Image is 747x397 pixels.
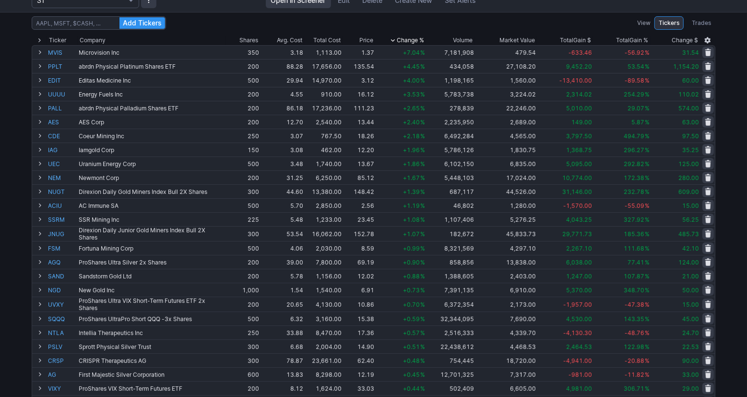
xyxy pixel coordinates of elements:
td: 20.65 [260,297,304,312]
td: 16,062.00 [304,226,343,241]
a: AG [48,368,77,381]
span: +2.40 [403,119,420,126]
td: 135.54 [343,59,375,73]
span: 609.00 [678,188,699,195]
td: 6,372,354 [426,297,475,312]
span: Change % [397,36,424,45]
a: UVXY [48,297,77,312]
span: % [420,132,425,140]
td: 858,856 [426,255,475,269]
td: 111.23 [343,101,375,115]
td: 182,672 [426,226,475,241]
span: % [420,91,425,98]
span: % [645,146,650,154]
td: 687,117 [426,184,475,198]
span: % [420,77,425,84]
span: % [420,63,425,70]
span: 42.10 [682,245,699,252]
td: 2,850.00 [304,198,343,212]
td: 4.55 [260,87,304,101]
div: Company [80,36,106,45]
span: +1.07 [403,230,420,238]
td: 200 [225,297,260,312]
td: 1,560.00 [475,73,537,87]
span: 107.87 [624,273,644,280]
td: 44.60 [260,184,304,198]
span: 77.41 [628,259,644,266]
span: 4,043.25 [566,216,592,223]
span: +4.45 [403,63,420,70]
span: 485.73 [678,230,699,238]
span: 56.25 [682,216,699,223]
span: % [645,132,650,140]
span: % [645,273,650,280]
span: 124.00 [678,259,699,266]
span: % [645,245,650,252]
span: 348.70 [624,287,644,294]
td: 200 [225,170,260,184]
div: Total Cost [313,36,341,45]
div: Avg. Cost [277,36,302,45]
td: 767.50 [304,129,343,143]
td: 1.37 [343,45,375,59]
div: abrdn Physical Platinum Shares ETF [79,63,225,70]
span: 5,095.00 [566,160,592,168]
td: 6,492,284 [426,129,475,143]
span: 2,314.02 [566,91,592,98]
td: 200 [225,87,260,101]
span: % [420,188,425,195]
a: Trades [688,16,715,30]
td: 1,233.00 [304,212,343,226]
input: AAPL, MSFT, $CASH, … [32,16,166,30]
td: 225 [225,212,260,226]
span: % [645,188,650,195]
span: +2.65 [403,105,420,112]
span: 296.27 [624,146,644,154]
td: 12.02 [343,269,375,283]
div: AC Immune SA [79,202,225,209]
td: 39.00 [260,255,304,269]
div: New Gold Inc [79,287,225,294]
label: View [637,18,651,28]
td: 200 [225,255,260,269]
span: 1,154.20 [673,63,699,70]
span: 10,774.00 [562,174,592,181]
td: 200 [225,115,260,129]
span: 149.00 [571,119,592,126]
a: Tickers [654,16,684,30]
span: % [420,202,425,209]
span: % [420,216,425,223]
td: 1,540.00 [304,283,343,297]
span: +1.08 [403,216,420,223]
td: 5.70 [260,198,304,212]
td: 2,235,950 [426,115,475,129]
td: 5,783,738 [426,87,475,101]
span: 97.50 [682,132,699,140]
span: 9,452.20 [566,63,592,70]
span: % [645,49,650,56]
td: 17,236.00 [304,101,343,115]
span: -89.58 [625,77,644,84]
div: Coeur Mining Inc [79,132,225,140]
span: Total [617,36,630,45]
div: Gain % [617,36,649,45]
span: Add Tickers [123,18,162,28]
td: 3.07 [260,129,304,143]
span: -55.09 [625,202,644,209]
span: +0.73 [403,287,420,294]
div: Direxion Daily Junior Gold Miners Index Bull 2X Shares [79,227,225,241]
a: VIXY [48,382,77,395]
div: ProShares Ultra Silver 2x Shares [79,259,225,266]
td: 500 [225,198,260,212]
span: 35.25 [682,146,699,154]
span: % [420,174,425,181]
td: 5.78 [260,269,304,283]
span: 574.00 [678,105,699,112]
span: +1.96 [403,146,420,154]
span: % [645,216,650,223]
span: % [645,77,650,84]
td: 500 [225,73,260,87]
td: 44,526.00 [475,184,537,198]
span: % [420,245,425,252]
td: 434,058 [426,59,475,73]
